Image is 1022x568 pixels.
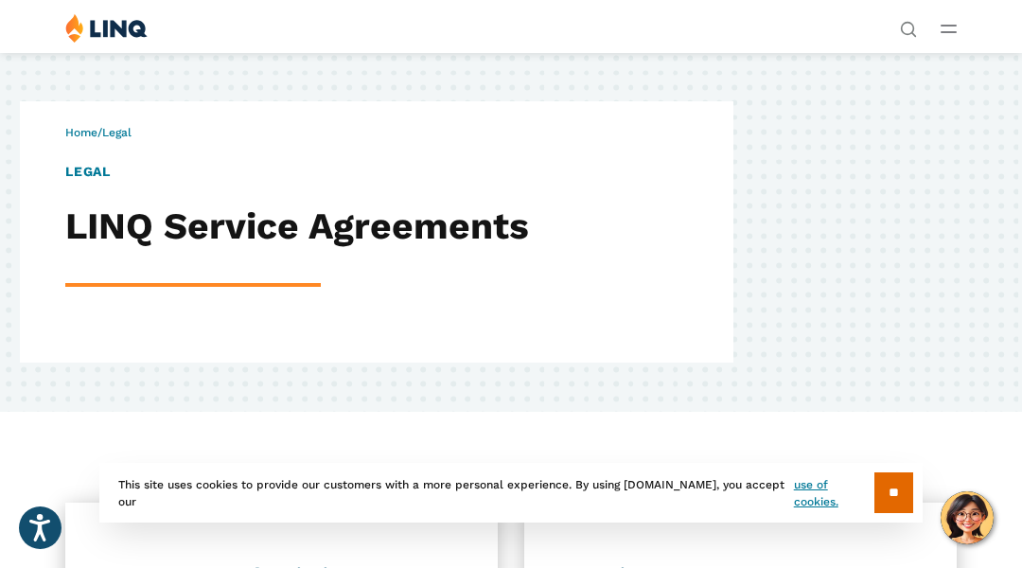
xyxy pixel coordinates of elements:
[65,205,626,248] h2: LINQ Service Agreements
[794,476,874,510] a: use of cookies.
[900,19,917,36] button: Open Search Bar
[65,126,132,139] span: /
[65,162,626,182] h1: LEGAL
[941,491,994,544] button: Hello, have a question? Let’s chat.
[102,126,132,139] span: Legal
[99,463,923,523] div: This site uses cookies to provide our customers with a more personal experience. By using [DOMAIN...
[65,13,148,43] img: LINQ | K‑12 Software
[941,18,957,39] button: Open Main Menu
[900,13,917,36] nav: Utility Navigation
[65,126,97,139] a: Home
